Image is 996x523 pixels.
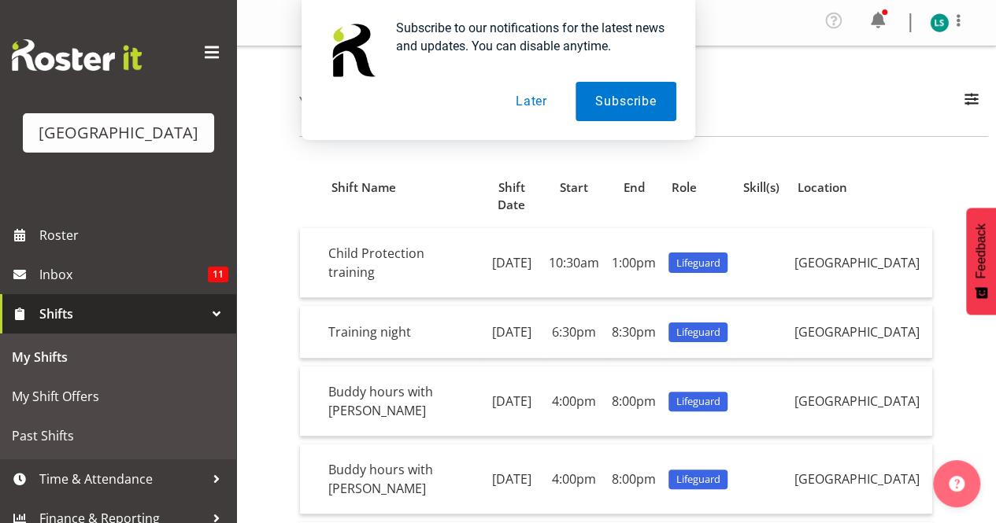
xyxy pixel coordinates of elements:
[542,228,605,298] td: 10:30am
[12,385,224,408] span: My Shift Offers
[605,444,662,514] td: 8:00pm
[605,306,662,359] td: 8:30pm
[480,306,542,359] td: [DATE]
[542,306,605,359] td: 6:30pm
[322,228,480,298] td: Child Protection training
[39,302,205,326] span: Shifts
[676,394,720,409] span: Lifeguard
[480,444,542,514] td: [DATE]
[743,179,779,197] div: Skill(s)
[39,223,228,247] span: Roster
[676,256,720,271] span: Lifeguard
[974,223,988,278] span: Feedback
[788,228,932,298] td: [GEOGRAPHIC_DATA]
[12,345,224,369] span: My Shifts
[496,82,567,121] button: Later
[605,366,662,436] td: 8:00pm
[614,179,653,197] div: End
[788,366,932,436] td: [GEOGRAPHIC_DATA]
[788,444,932,514] td: [GEOGRAPHIC_DATA]
[4,377,232,416] a: My Shift Offers
[39,467,205,491] span: Time & Attendance
[322,366,480,436] td: Buddy hours with [PERSON_NAME]
[4,337,232,377] a: My Shifts
[208,267,228,282] span: 11
[12,424,224,447] span: Past Shifts
[788,306,932,359] td: [GEOGRAPHIC_DATA]
[676,472,720,487] span: Lifeguard
[4,416,232,455] a: Past Shifts
[542,366,605,436] td: 4:00pm
[320,19,383,82] img: notification icon
[966,208,996,315] button: Feedback - Show survey
[949,476,965,492] img: help-xxl-2.png
[480,366,542,436] td: [DATE]
[551,179,596,197] div: Start
[322,444,480,514] td: Buddy hours with [PERSON_NAME]
[331,179,471,197] div: Shift Name
[489,179,533,215] div: Shift Date
[480,228,542,298] td: [DATE]
[605,228,662,298] td: 1:00pm
[797,179,923,197] div: Location
[322,306,480,359] td: Training night
[671,179,724,197] div: Role
[383,19,676,55] div: Subscribe to our notifications for the latest news and updates. You can disable anytime.
[576,82,676,121] button: Subscribe
[39,263,208,286] span: Inbox
[542,444,605,514] td: 4:00pm
[676,325,720,340] span: Lifeguard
